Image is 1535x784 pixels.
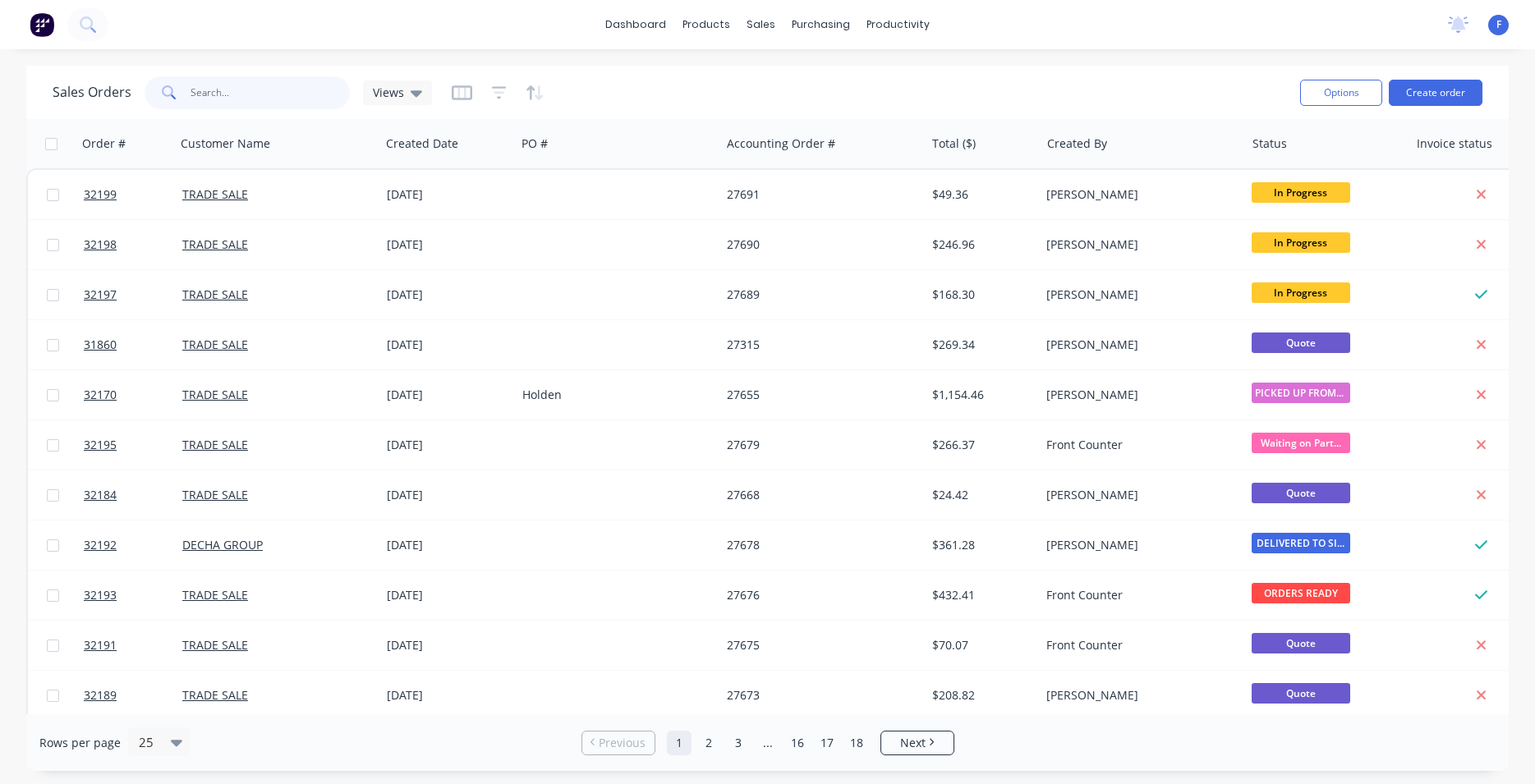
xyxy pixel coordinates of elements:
button: Options [1300,80,1382,106]
div: Front Counter [1046,637,1229,653]
span: Previous [599,735,646,751]
div: [PERSON_NAME] [1046,337,1229,353]
div: [PERSON_NAME] [1046,537,1229,553]
div: 27678 [727,537,909,553]
div: [PERSON_NAME] [1046,186,1229,203]
div: Accounting Order # [727,135,835,152]
span: 32184 [84,487,117,503]
div: $432.41 [932,587,1028,603]
span: 32192 [84,537,117,553]
div: [PERSON_NAME] [1046,387,1229,403]
div: 27655 [727,387,909,403]
div: Holden [522,387,705,403]
a: Previous page [582,735,655,751]
div: $266.37 [932,437,1028,453]
div: $361.28 [932,537,1028,553]
span: Next [900,735,926,751]
div: Invoice status [1417,135,1492,152]
div: [DATE] [387,537,509,553]
a: Page 16 [785,731,810,755]
div: [DATE] [387,387,509,403]
a: Next page [881,735,954,751]
div: Front Counter [1046,587,1229,603]
a: 32189 [84,671,182,720]
div: 27679 [727,437,909,453]
div: [DATE] [387,337,509,353]
div: [DATE] [387,287,509,303]
div: Created Date [386,135,458,152]
div: sales [738,12,784,37]
div: Created By [1047,135,1107,152]
span: In Progress [1252,182,1350,203]
div: 27690 [727,236,909,253]
a: TRADE SALE [182,587,248,603]
button: Create order [1389,80,1482,106]
a: TRADE SALE [182,437,248,452]
span: 32191 [84,637,117,653]
span: In Progress [1252,232,1350,253]
div: $1,154.46 [932,387,1028,403]
div: $246.96 [932,236,1028,253]
div: 27676 [727,587,909,603]
div: [PERSON_NAME] [1046,487,1229,503]
div: 27689 [727,287,909,303]
a: 32192 [84,520,182,570]
div: 27315 [727,337,909,353]
div: [PERSON_NAME] [1046,687,1229,704]
a: TRADE SALE [182,387,248,402]
a: 32184 [84,470,182,520]
img: Factory [30,12,54,37]
div: purchasing [784,12,858,37]
a: Page 3 [726,731,751,755]
a: 32195 [84,420,182,470]
a: TRADE SALE [182,287,248,302]
a: 32193 [84,571,182,620]
div: Front Counter [1046,437,1229,453]
span: 32189 [84,687,117,704]
div: $49.36 [932,186,1028,203]
a: Page 18 [844,731,869,755]
a: dashboard [597,12,674,37]
a: Page 17 [815,731,839,755]
div: products [674,12,738,37]
div: Total ($) [932,135,976,152]
span: 32193 [84,587,117,603]
div: 27675 [727,637,909,653]
a: TRADE SALE [182,687,248,703]
div: [DATE] [387,587,509,603]
span: 32170 [84,387,117,403]
a: 32191 [84,621,182,670]
span: Quote [1252,633,1350,653]
span: 32197 [84,287,117,303]
a: 32170 [84,370,182,420]
div: 27691 [727,186,909,203]
span: Quote [1252,483,1350,503]
div: [DATE] [387,186,509,203]
span: In Progress [1252,282,1350,303]
a: Page 1 is your current page [667,731,692,755]
span: Views [373,84,404,101]
h1: Sales Orders [53,85,131,100]
div: $208.82 [932,687,1028,704]
span: Quote [1252,683,1350,704]
span: Rows per page [39,735,121,751]
div: [PERSON_NAME] [1046,236,1229,253]
span: 32195 [84,437,117,453]
div: Customer Name [181,135,270,152]
a: Page 2 [696,731,721,755]
input: Search... [191,76,351,109]
div: [DATE] [387,487,509,503]
span: PICKED UP FROM ... [1252,383,1350,403]
a: 32199 [84,170,182,219]
a: 32198 [84,220,182,269]
a: TRADE SALE [182,487,248,502]
div: [PERSON_NAME] [1046,287,1229,303]
a: DECHA GROUP [182,537,263,552]
span: 31860 [84,337,117,353]
span: DELIVERED TO SI... [1252,533,1350,553]
a: TRADE SALE [182,337,248,352]
span: Waiting on Part... [1252,433,1350,453]
div: Status [1252,135,1287,152]
span: 32199 [84,186,117,203]
ul: Pagination [575,731,961,755]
